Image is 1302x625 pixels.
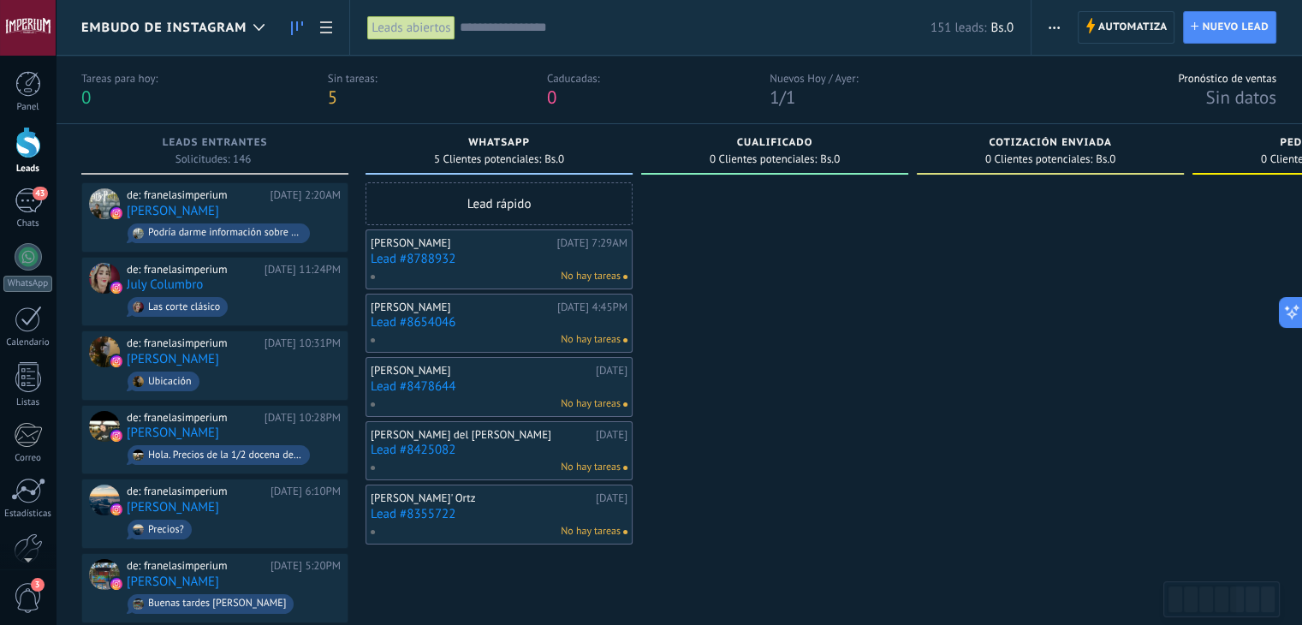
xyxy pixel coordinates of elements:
span: Nuevo lead [1202,12,1269,43]
button: Más [1042,11,1067,44]
a: [PERSON_NAME] [127,426,219,440]
div: [DATE] 7:29AM [557,236,627,250]
div: de: franelasimperium [127,188,265,202]
span: 3 [31,578,45,592]
a: [PERSON_NAME] [127,574,219,589]
a: Lista [312,11,341,45]
div: Cualificado [650,137,900,152]
span: Bs.0 [544,154,564,164]
span: / [780,86,786,109]
div: Lead rápido [366,182,633,225]
div: [DATE] 10:28PM [265,411,341,425]
div: [DATE] 4:45PM [557,301,627,314]
a: Lead #8355722 [371,507,627,521]
div: Nuevos Hoy / Ayer: [770,71,858,86]
a: [PERSON_NAME] [127,204,219,218]
span: Embudo de Instagram [81,20,247,36]
a: Lead #8654046 [371,315,627,330]
div: de: franelasimperium [127,263,259,277]
span: 1 [770,86,779,109]
div: [PERSON_NAME] [371,364,592,378]
div: de: franelasimperium [127,411,259,425]
span: No hay tareas [561,524,621,539]
div: Diego Loreto [89,485,120,515]
span: No hay nada asignado [623,275,627,279]
span: WHATSAPP [468,137,530,149]
a: Lead #8478644 [371,379,627,394]
div: July Columbro [89,263,120,294]
div: [DATE] 11:24PM [265,263,341,277]
div: Hola. Precios de la 1/2 docena de las mlb talla XL [148,449,302,461]
img: instagram.svg [110,430,122,442]
div: [PERSON_NAME] [371,301,553,314]
span: No hay nada asignado [623,338,627,342]
span: 43 [33,187,47,200]
a: Lead #8425082 [371,443,627,457]
span: 0 [81,86,91,109]
div: Podría darme información sobre las camisas y sus precios porfavor? 😁 [148,227,302,239]
div: Ubicación [148,376,192,388]
span: No hay tareas [561,332,621,348]
div: dennys José [89,559,120,590]
img: instagram.svg [110,355,122,367]
div: [DATE] [596,491,627,505]
div: Correo [3,453,53,464]
span: No hay tareas [561,396,621,412]
div: [PERSON_NAME] del [PERSON_NAME] [371,428,592,442]
div: WhatsApp [3,276,52,292]
span: 5 Clientes potenciales: [434,154,541,164]
span: 5 [328,86,337,109]
div: Chats [3,218,53,229]
div: [DATE] 10:31PM [265,336,341,350]
div: Caducadas: [547,71,600,86]
img: instagram.svg [110,207,122,219]
span: Cualificado [737,137,813,149]
div: Leads Entrantes [90,137,340,152]
span: 0 Clientes potenciales: [710,154,817,164]
div: Leads abiertos [367,15,455,40]
span: 1 [786,86,795,109]
a: [PERSON_NAME] [127,352,219,366]
span: Sin datos [1205,86,1276,109]
div: WHATSAPP [374,137,624,152]
span: Automatiza [1098,12,1168,43]
div: Buenas tardes [PERSON_NAME] [148,598,286,610]
div: Leads [3,164,53,175]
div: Calendario [3,337,53,348]
a: Leads [282,11,312,45]
a: Automatiza [1078,11,1175,44]
div: Reyes Ricardo Gonzalez Arreaza [89,411,120,442]
div: Tareas para hoy: [81,71,158,86]
div: Las corte clásico [148,301,220,313]
div: Listas [3,397,53,408]
span: Cotización enviada [989,137,1112,149]
a: Lead #8788932 [371,252,627,266]
span: 0 Clientes potenciales: [985,154,1092,164]
span: Bs.0 [820,154,840,164]
a: [PERSON_NAME] [127,500,219,515]
div: Sin tareas: [328,71,378,86]
div: Precios? [148,524,184,536]
div: de: franelasimperium [127,336,259,350]
div: Panel [3,102,53,113]
a: July Columbro [127,277,203,292]
img: instagram.svg [110,503,122,515]
span: Leads Entrantes [163,137,268,149]
a: Nuevo lead [1183,11,1276,44]
img: instagram.svg [110,578,122,590]
span: No hay nada asignado [623,530,627,534]
div: Estadísticas [3,509,53,520]
span: 151 leads: [930,20,987,36]
div: [DATE] 2:20AM [271,188,341,202]
span: Bs.0 [1096,154,1115,164]
span: No hay nada asignado [623,402,627,407]
div: [DATE] 6:10PM [271,485,341,498]
div: de: franelasimperium [127,485,265,498]
div: Cotización enviada [925,137,1175,152]
div: [DATE] [596,428,627,442]
span: No hay tareas [561,269,621,284]
div: Pronóstico de ventas [1178,71,1276,86]
div: [PERSON_NAME] [371,236,553,250]
div: [DATE] 5:20PM [271,559,341,573]
div: de: franelasimperium [127,559,265,573]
